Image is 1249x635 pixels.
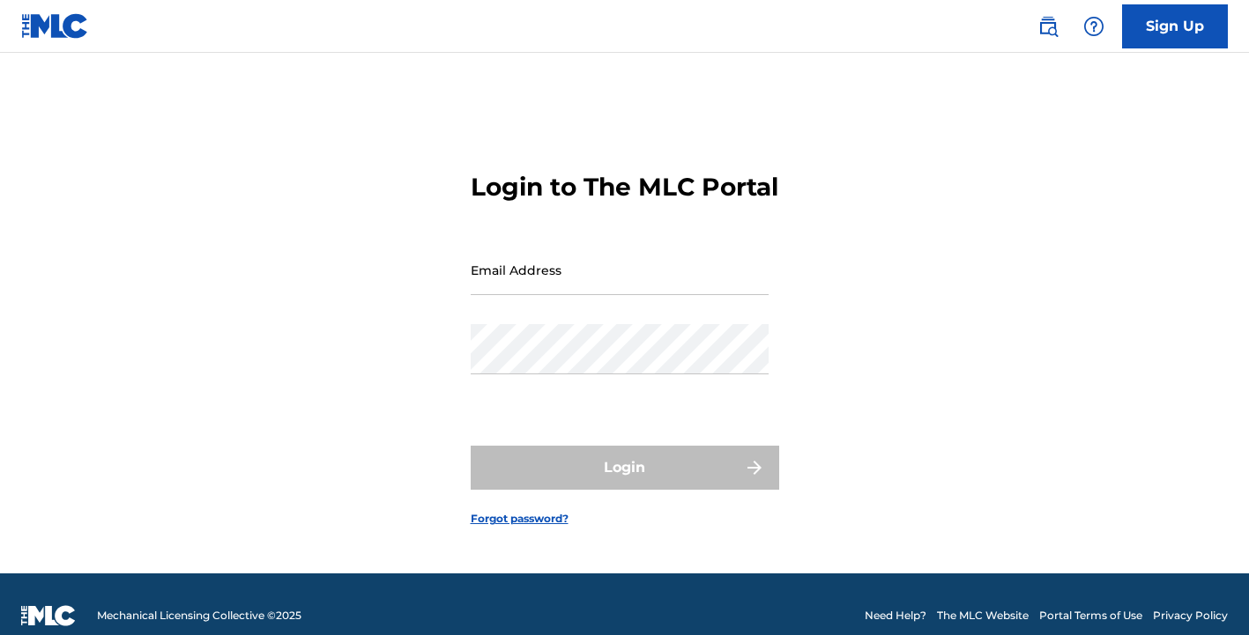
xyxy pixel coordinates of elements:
[1030,9,1066,44] a: Public Search
[937,608,1029,624] a: The MLC Website
[471,511,569,527] a: Forgot password?
[1153,608,1228,624] a: Privacy Policy
[21,13,89,39] img: MLC Logo
[1039,608,1142,624] a: Portal Terms of Use
[1122,4,1228,48] a: Sign Up
[1037,16,1059,37] img: search
[865,608,926,624] a: Need Help?
[21,605,76,626] img: logo
[97,608,301,624] span: Mechanical Licensing Collective © 2025
[471,172,778,203] h3: Login to The MLC Portal
[1076,9,1111,44] div: Help
[1083,16,1104,37] img: help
